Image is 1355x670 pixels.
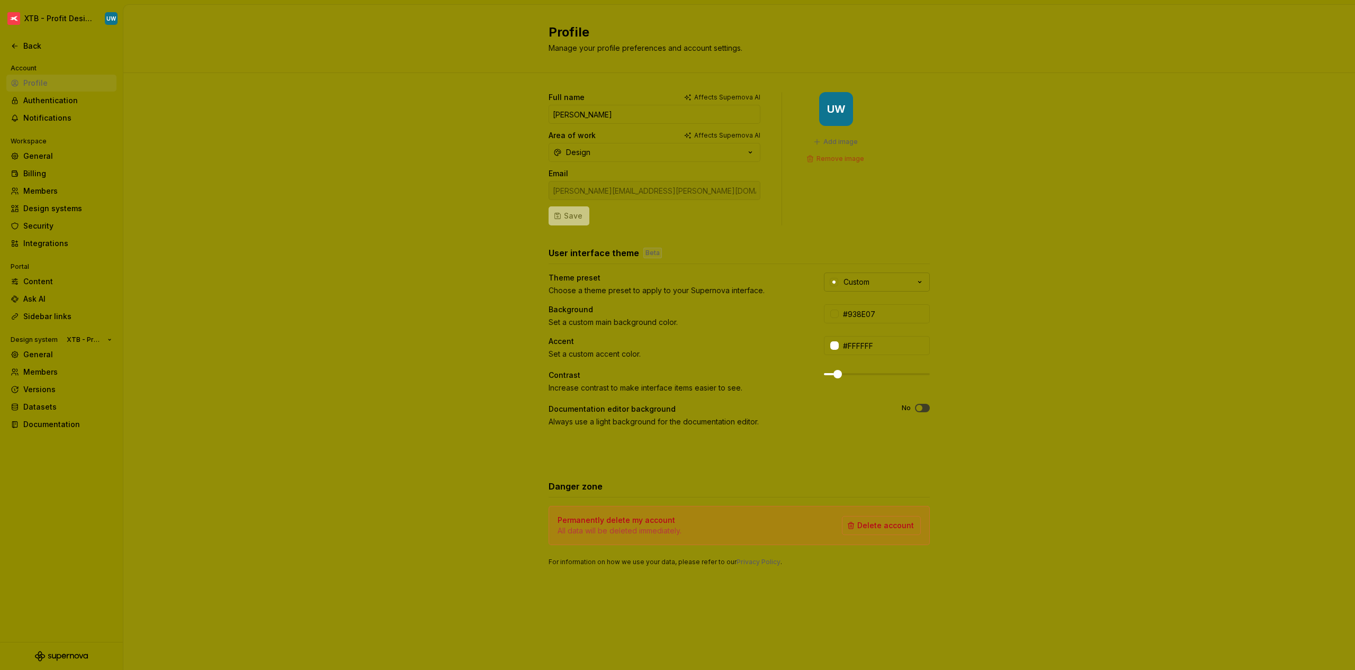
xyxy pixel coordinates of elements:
button: Custom [824,273,930,292]
div: Always use a light background for the documentation editor. [549,417,883,427]
p: All data will be deleted immediately. [558,526,681,536]
div: Versions [23,384,112,395]
h4: Permanently delete my account [558,515,675,526]
div: Increase contrast to make interface items easier to see. [549,383,805,393]
a: Sidebar links [6,308,116,325]
div: Notifications [23,113,112,123]
button: Delete account [842,516,921,535]
a: General [6,148,116,165]
span: Add image [823,138,858,146]
label: Full name [549,92,585,103]
h3: User interface theme [549,247,639,259]
div: Integrations [23,238,112,249]
div: Theme preset [549,273,600,283]
div: Account [6,62,41,75]
h2: Profile [549,24,917,41]
a: Members [6,183,116,200]
p: Affects Supernova AI [694,93,760,102]
div: Ask AI [23,294,112,304]
a: Design systems [6,200,116,217]
input: #FFFFFF [839,304,930,323]
div: Content [23,276,112,287]
a: Profile [6,75,116,92]
div: Members [23,367,112,377]
a: General [6,346,116,363]
label: No [902,404,911,412]
div: Documentation editor background [549,404,676,414]
div: Background [549,304,593,315]
a: Ask AI [6,291,116,307]
div: Authentication [23,95,112,106]
div: UW [827,105,846,113]
a: Back [6,38,116,55]
button: XTB - Profit Design SystemUW [2,7,121,30]
div: Design systems [23,203,112,214]
a: Members [6,364,116,381]
div: Workspace [6,135,51,148]
img: 69bde2f7-25a0-4577-ad58-aa8b0b39a544.png [7,12,20,25]
a: Documentation [6,416,116,433]
input: #104FC6 [839,336,930,355]
div: Profile [23,78,112,88]
a: Content [6,273,116,290]
div: Datasets [23,402,112,412]
div: Sidebar links [23,311,112,322]
div: Accent [549,336,574,347]
div: Billing [23,168,112,179]
span: XTB - Profit Design System [67,336,103,344]
span: Manage your profile preferences and account settings. [549,43,742,52]
div: XTB - Profit Design System [24,13,92,24]
div: Beta [643,248,662,258]
span: Delete account [857,520,914,531]
div: Portal [6,260,33,273]
a: Authentication [6,92,116,109]
div: UW [106,14,116,23]
div: For information on how we use your data, please refer to our . [549,558,930,566]
div: Documentation [23,419,112,430]
div: Choose a theme preset to apply to your Supernova interface. [549,285,805,296]
div: Design system [6,333,62,346]
a: Versions [6,381,116,398]
div: Back [23,41,112,51]
a: Notifications [6,110,116,126]
p: Affects Supernova AI [694,131,760,140]
div: Security [23,221,112,231]
div: Set a custom accent color. [549,349,805,359]
a: Integrations [6,235,116,252]
a: Billing [6,165,116,182]
h3: Danger zone [549,480,603,493]
div: Contrast [549,370,580,381]
div: General [23,151,112,161]
button: Add image [810,134,863,149]
div: Set a custom main background color. [549,317,805,328]
div: General [23,349,112,360]
div: Custom [843,277,869,287]
label: Email [549,168,568,179]
a: Privacy Policy [737,558,780,566]
label: Area of work [549,130,596,141]
a: Datasets [6,399,116,415]
a: Security [6,218,116,234]
div: Members [23,186,112,196]
svg: Supernova Logo [35,651,88,662]
div: Design [566,147,590,158]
